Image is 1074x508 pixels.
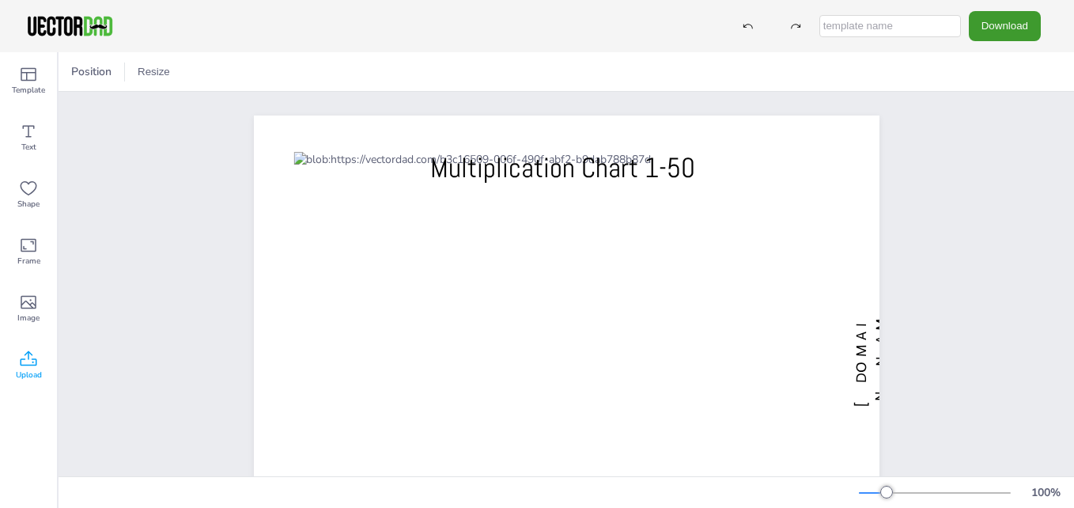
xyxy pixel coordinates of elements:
[17,255,40,267] span: Frame
[21,141,36,154] span: Text
[25,14,115,38] img: VectorDad-1.png
[17,312,40,324] span: Image
[969,11,1041,40] button: Download
[12,84,45,97] span: Template
[430,150,695,185] span: Multiplication Chart 1-50
[131,59,176,85] button: Resize
[16,369,42,381] span: Upload
[1027,485,1065,500] div: 100 %
[17,198,40,210] span: Shape
[819,15,961,37] input: template name
[68,64,115,79] span: Position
